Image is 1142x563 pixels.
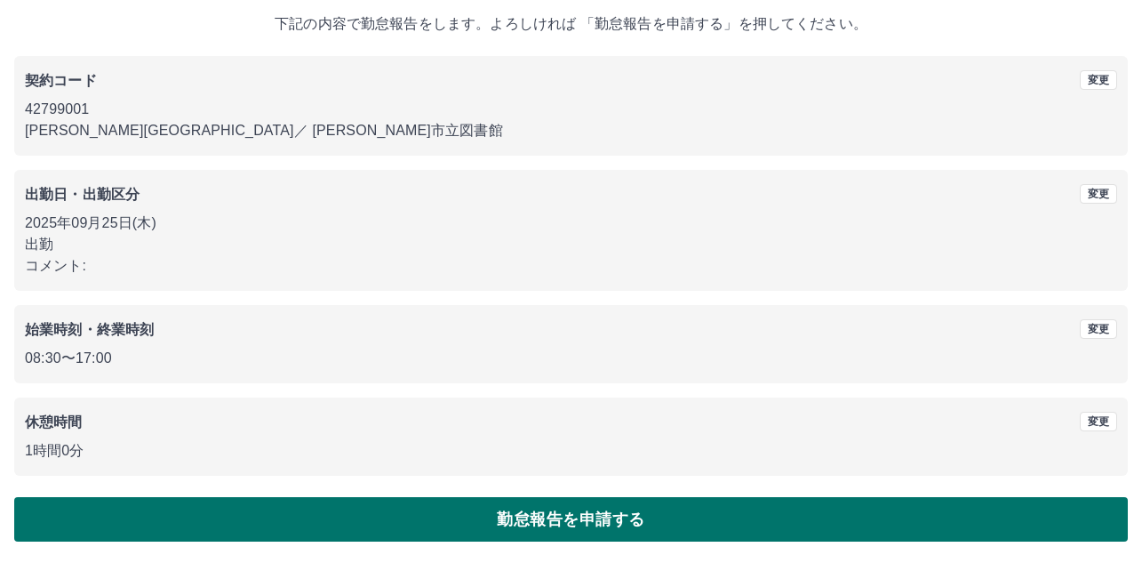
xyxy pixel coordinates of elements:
[1080,319,1117,339] button: 変更
[25,99,1117,120] p: 42799001
[25,255,1117,277] p: コメント:
[25,414,83,430] b: 休憩時間
[25,322,154,337] b: 始業時刻・終業時刻
[25,440,1117,462] p: 1時間0分
[25,120,1117,141] p: [PERSON_NAME][GEOGRAPHIC_DATA] ／ [PERSON_NAME]市立図書館
[25,213,1117,234] p: 2025年09月25日(木)
[25,234,1117,255] p: 出勤
[14,497,1128,542] button: 勤怠報告を申請する
[25,73,97,88] b: 契約コード
[14,13,1128,35] p: 下記の内容で勤怠報告をします。よろしければ 「勤怠報告を申請する」を押してください。
[1080,184,1117,204] button: 変更
[25,187,140,202] b: 出勤日・出勤区分
[1080,70,1117,90] button: 変更
[1080,412,1117,431] button: 変更
[25,348,1117,369] p: 08:30 〜 17:00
